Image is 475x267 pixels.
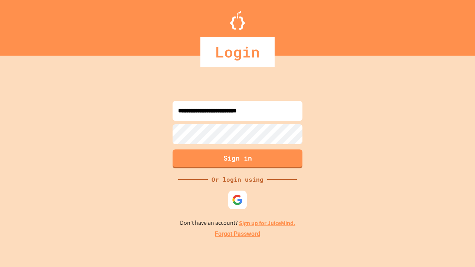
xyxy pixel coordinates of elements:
img: Logo.svg [230,11,245,30]
button: Sign in [173,149,302,168]
a: Sign up for JuiceMind. [239,219,295,227]
img: google-icon.svg [232,194,243,205]
a: Forgot Password [215,230,260,238]
div: Or login using [208,175,267,184]
div: Login [200,37,275,67]
p: Don't have an account? [180,218,295,228]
